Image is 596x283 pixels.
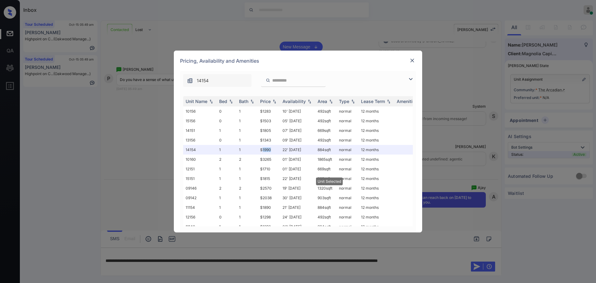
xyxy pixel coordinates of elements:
span: 14154 [197,77,209,84]
td: 15156 [183,116,217,126]
td: $2038 [258,193,280,203]
td: 12151 [183,164,217,174]
td: normal [336,222,359,231]
td: 2 [217,155,237,164]
td: 1 [217,203,237,212]
td: normal [336,212,359,222]
td: 12 months [359,203,394,212]
img: sorting [208,99,214,104]
td: 492 sqft [315,212,336,222]
img: sorting [306,99,313,104]
td: 1 [217,164,237,174]
td: 884 sqft [315,222,336,231]
img: icon-zuma [187,78,193,84]
td: 1 [217,174,237,183]
td: 669 sqft [315,126,336,135]
td: 12156 [183,212,217,222]
td: 0 [217,135,237,145]
td: $1283 [258,106,280,116]
td: 30' [DATE] [280,193,315,203]
td: 884 sqft [315,145,336,155]
img: icon-zuma [266,78,270,83]
td: 492 sqft [315,106,336,116]
td: normal [336,135,359,145]
td: 10160 [183,155,217,164]
td: 12 months [359,116,394,126]
td: $1990 [258,145,280,155]
td: 1 [237,116,258,126]
td: 1 [237,106,258,116]
div: Unit Name [186,99,207,104]
div: Pricing, Availability and Amenities [174,51,422,71]
div: Price [260,99,271,104]
div: Bed [219,99,227,104]
div: Lease Term [361,99,385,104]
td: 12 months [359,126,394,135]
td: 669 sqft [315,174,336,183]
td: 1 [237,212,258,222]
td: 492 sqft [315,116,336,126]
img: sorting [386,99,392,104]
td: 14151 [183,126,217,135]
td: 01' [DATE] [280,155,315,164]
td: 884 sqft [315,203,336,212]
td: 1 [217,145,237,155]
td: 492 sqft [315,135,336,145]
img: sorting [350,99,356,104]
td: 24' [DATE] [280,212,315,222]
td: 11140 [183,222,217,231]
td: 01' [DATE] [280,164,315,174]
td: 1 [237,145,258,155]
td: 21' [DATE] [280,203,315,212]
td: 1 [217,222,237,231]
td: 1 [237,174,258,183]
td: 12 months [359,174,394,183]
td: $1890 [258,203,280,212]
img: close [409,57,415,64]
td: 09142 [183,193,217,203]
td: 12 months [359,155,394,164]
td: $1815 [258,174,280,183]
td: 15151 [183,174,217,183]
td: 2 [237,155,258,164]
td: $1298 [258,212,280,222]
img: icon-zuma [407,75,414,83]
td: $3265 [258,155,280,164]
td: 0 [217,116,237,126]
td: 12 months [359,106,394,116]
td: $1503 [258,116,280,126]
td: 1865 sqft [315,155,336,164]
div: Bath [239,99,248,104]
td: 10156 [183,106,217,116]
div: Type [339,99,349,104]
td: 14154 [183,145,217,155]
td: 669 sqft [315,164,336,174]
td: normal [336,183,359,193]
td: normal [336,116,359,126]
td: $1343 [258,135,280,145]
td: 09' [DATE] [280,135,315,145]
td: 1 [237,164,258,174]
td: 0 [217,212,237,222]
img: sorting [249,99,255,104]
div: Amenities [397,99,418,104]
td: 12 months [359,145,394,155]
img: sorting [328,99,334,104]
td: $2570 [258,183,280,193]
td: 1 [237,203,258,212]
td: normal [336,126,359,135]
td: 903 sqft [315,193,336,203]
td: 2 [237,183,258,193]
td: 13156 [183,135,217,145]
img: sorting [228,99,234,104]
td: normal [336,106,359,116]
td: 22' [DATE] [280,145,315,155]
img: sorting [271,99,278,104]
td: 1 [217,126,237,135]
td: 1320 sqft [315,183,336,193]
td: 12 months [359,222,394,231]
td: 12 months [359,164,394,174]
td: 12 months [359,183,394,193]
td: 12 months [359,212,394,222]
td: 22' [DATE] [280,174,315,183]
